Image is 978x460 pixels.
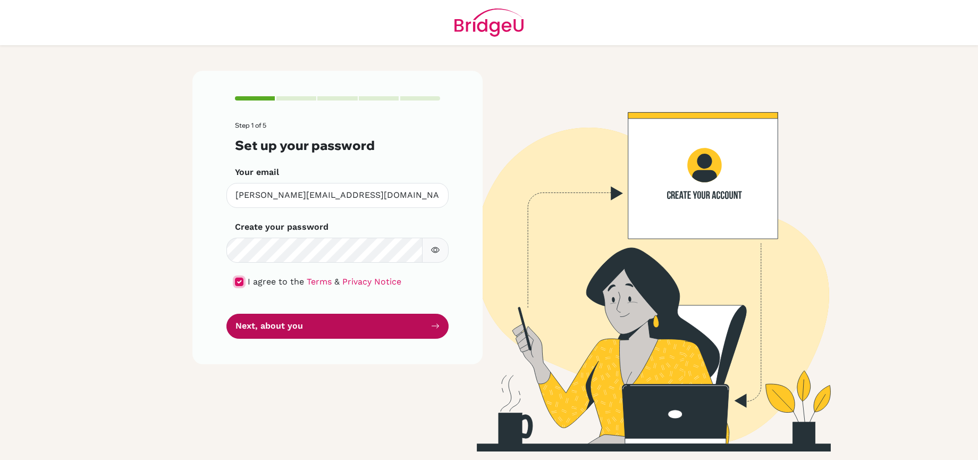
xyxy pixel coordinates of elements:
[334,277,340,287] span: &
[338,71,943,451] img: Create your account
[342,277,401,287] a: Privacy Notice
[307,277,332,287] a: Terms
[226,183,449,208] input: Insert your email*
[226,314,449,339] button: Next, about you
[235,121,266,129] span: Step 1 of 5
[235,138,440,153] h3: Set up your password
[235,166,279,179] label: Your email
[235,221,328,233] label: Create your password
[248,277,304,287] span: I agree to the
